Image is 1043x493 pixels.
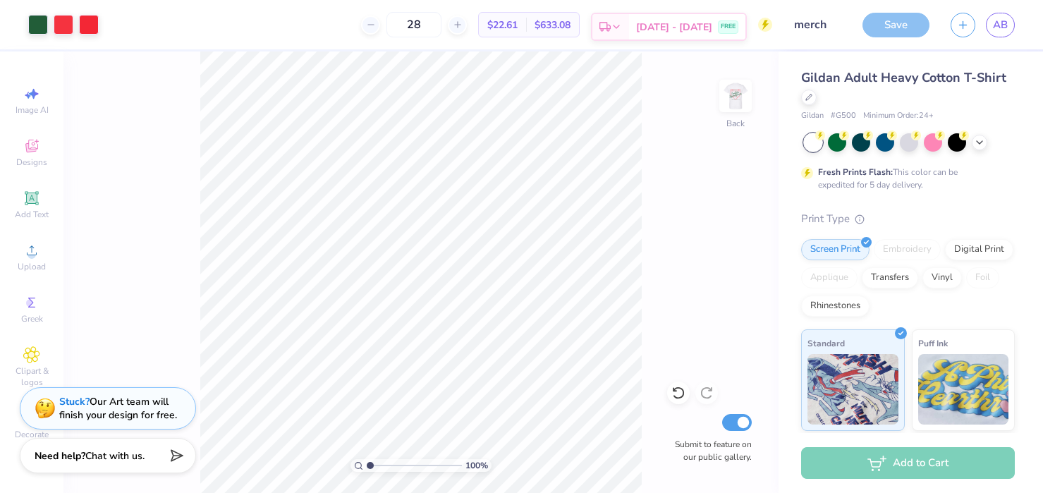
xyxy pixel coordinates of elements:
[801,296,870,317] div: Rhinestones
[18,261,46,272] span: Upload
[874,239,941,260] div: Embroidery
[801,239,870,260] div: Screen Print
[831,110,856,122] span: # G500
[85,449,145,463] span: Chat with us.
[465,459,488,472] span: 100 %
[966,267,999,288] div: Foil
[807,336,845,351] span: Standard
[801,267,858,288] div: Applique
[993,17,1008,33] span: AB
[818,166,992,191] div: This color can be expedited for 5 day delivery.
[721,82,750,110] img: Back
[801,211,1015,227] div: Print Type
[945,239,1013,260] div: Digital Print
[7,365,56,388] span: Clipart & logos
[386,12,441,37] input: – –
[818,166,893,178] strong: Fresh Prints Flash:
[535,18,571,32] span: $633.08
[721,22,736,32] span: FREE
[487,18,518,32] span: $22.61
[636,20,712,35] span: [DATE] - [DATE]
[801,110,824,122] span: Gildan
[15,209,49,220] span: Add Text
[918,336,948,351] span: Puff Ink
[863,110,934,122] span: Minimum Order: 24 +
[862,267,918,288] div: Transfers
[801,69,1006,86] span: Gildan Adult Heavy Cotton T-Shirt
[16,157,47,168] span: Designs
[59,395,177,422] div: Our Art team will finish your design for free.
[922,267,962,288] div: Vinyl
[918,354,1009,425] img: Puff Ink
[35,449,85,463] strong: Need help?
[807,354,898,425] img: Standard
[16,104,49,116] span: Image AI
[59,395,90,408] strong: Stuck?
[21,313,43,324] span: Greek
[726,117,745,130] div: Back
[667,438,752,463] label: Submit to feature on our public gallery.
[15,429,49,440] span: Decorate
[986,13,1015,37] a: AB
[783,11,852,39] input: Untitled Design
